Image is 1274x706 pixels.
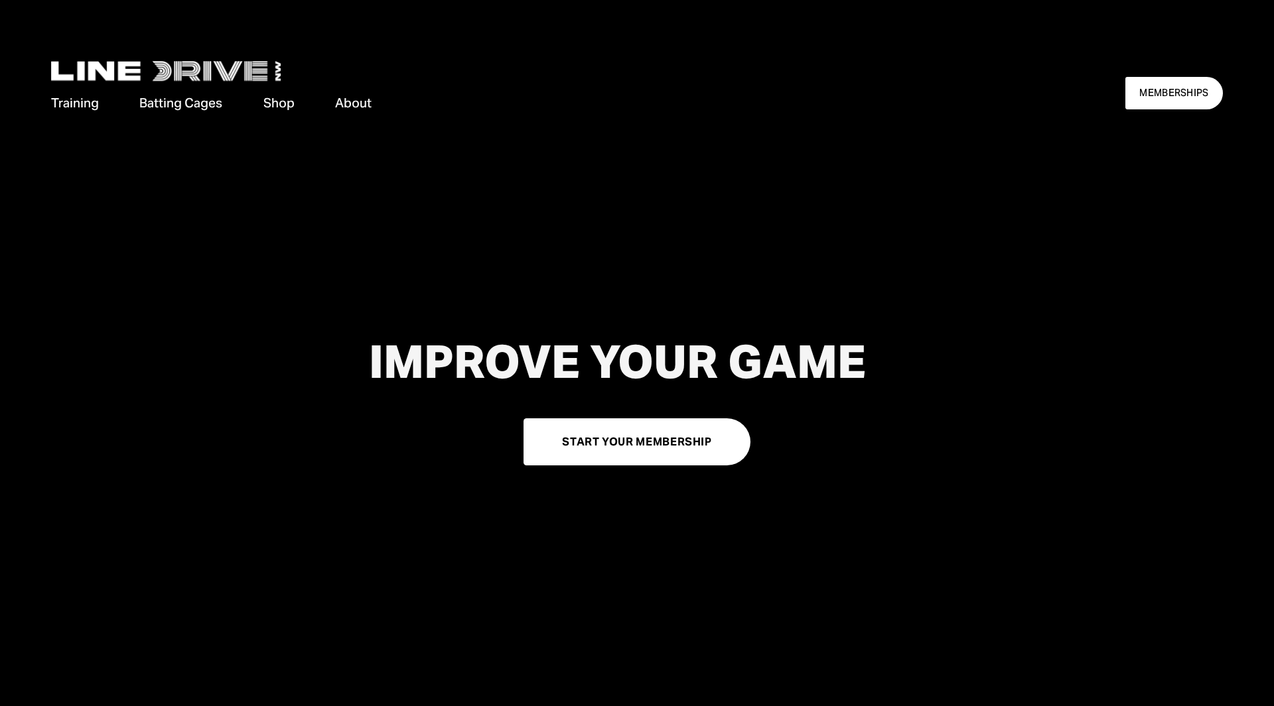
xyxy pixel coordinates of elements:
span: About [335,94,372,112]
a: folder dropdown [51,93,99,113]
span: Batting Cages [139,94,222,112]
img: LineDrive NorthWest [51,61,281,81]
span: Training [51,94,99,112]
a: MEMBERSHIPS [1125,77,1223,109]
a: folder dropdown [139,93,222,113]
h1: IMPROVE YOUR GAME [251,336,985,388]
a: folder dropdown [335,93,372,113]
a: START YOUR MEMBERSHIP [524,418,750,465]
a: Shop [263,93,295,113]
